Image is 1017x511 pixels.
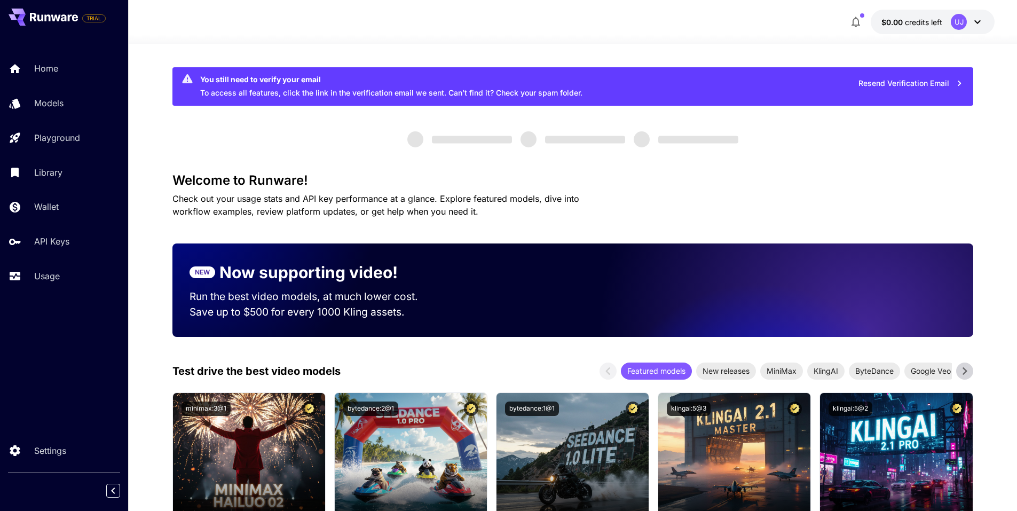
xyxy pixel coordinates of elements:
[200,74,582,85] div: You still need to verify your email
[905,18,942,27] span: credits left
[172,363,341,379] p: Test drive the best video models
[626,402,640,416] button: Certified Model – Vetted for best performance and includes a commercial license.
[807,365,845,376] span: KlingAI
[182,402,231,416] button: minimax:3@1
[696,363,756,380] div: New releases
[82,12,106,25] span: Add your payment card to enable full platform functionality.
[853,73,969,95] button: Resend Verification Email
[106,484,120,498] button: Collapse sidebar
[219,261,398,285] p: Now supporting video!
[951,14,967,30] div: UJ
[667,402,711,416] button: klingai:5@3
[172,173,973,188] h3: Welcome to Runware!
[464,402,478,416] button: Certified Model – Vetted for best performance and includes a commercial license.
[343,402,398,416] button: bytedance:2@1
[195,268,210,277] p: NEW
[787,402,802,416] button: Certified Model – Vetted for best performance and includes a commercial license.
[621,363,692,380] div: Featured models
[904,365,957,376] span: Google Veo
[34,131,80,144] p: Playground
[200,70,582,103] div: To access all features, click the link in the verification email we sent. Can’t find it? Check yo...
[760,365,803,376] span: MiniMax
[34,97,64,109] p: Models
[34,62,58,75] p: Home
[696,365,756,376] span: New releases
[849,365,900,376] span: ByteDance
[807,363,845,380] div: KlingAI
[83,14,105,22] span: TRIAL
[114,481,128,500] div: Collapse sidebar
[34,235,69,248] p: API Keys
[829,402,872,416] button: klingai:5@2
[849,363,900,380] div: ByteDance
[302,402,317,416] button: Certified Model – Vetted for best performance and includes a commercial license.
[34,444,66,457] p: Settings
[34,166,62,179] p: Library
[760,363,803,380] div: MiniMax
[34,200,59,213] p: Wallet
[621,365,692,376] span: Featured models
[950,402,964,416] button: Certified Model – Vetted for best performance and includes a commercial license.
[34,270,60,282] p: Usage
[881,17,942,28] div: $0.00
[904,363,957,380] div: Google Veo
[172,193,579,217] span: Check out your usage stats and API key performance at a glance. Explore featured models, dive int...
[190,304,438,320] p: Save up to $500 for every 1000 Kling assets.
[881,18,905,27] span: $0.00
[505,402,559,416] button: bytedance:1@1
[190,289,438,304] p: Run the best video models, at much lower cost.
[871,10,995,34] button: $0.00UJ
